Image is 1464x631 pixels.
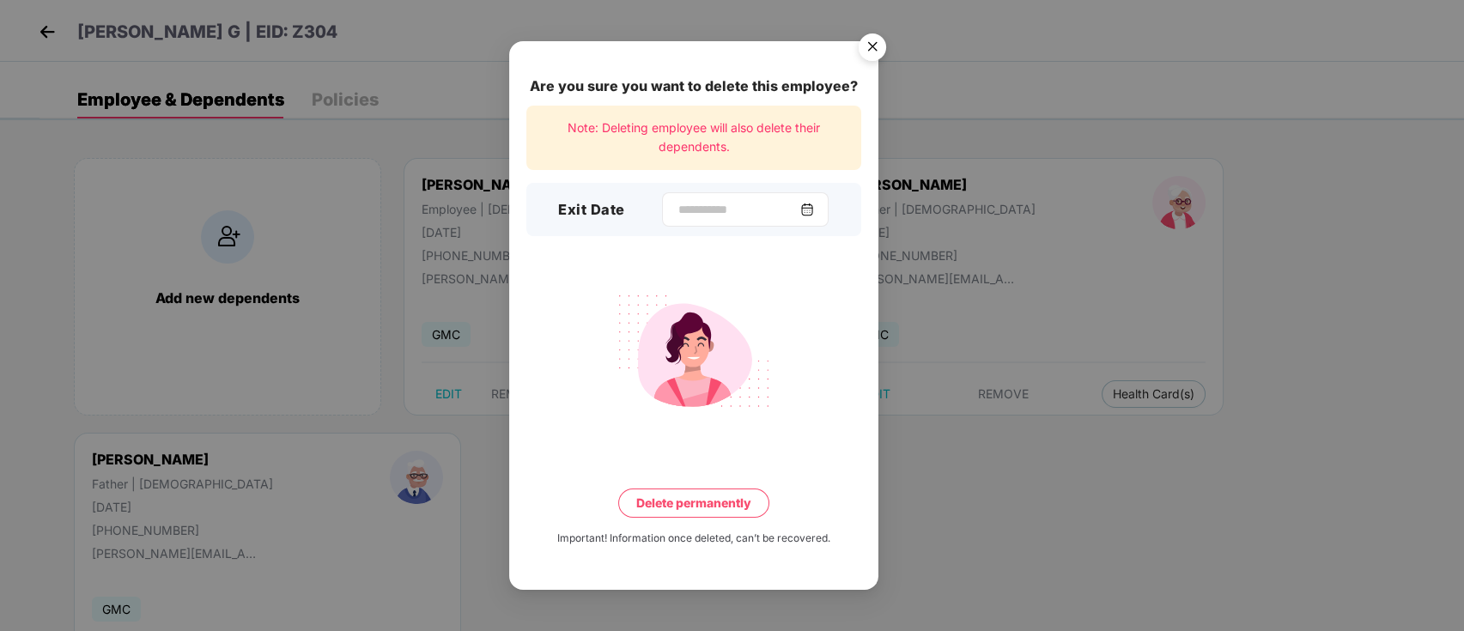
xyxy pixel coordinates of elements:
button: Delete permanently [618,488,769,518]
div: Important! Information once deleted, can’t be recovered. [557,531,830,547]
img: svg+xml;base64,PHN2ZyB4bWxucz0iaHR0cDovL3d3dy53My5vcmcvMjAwMC9zdmciIHdpZHRoPSIyMjQiIGhlaWdodD0iMT... [598,284,790,418]
div: Note: Deleting employee will also delete their dependents. [526,106,861,170]
img: svg+xml;base64,PHN2ZyBpZD0iQ2FsZW5kYXItMzJ4MzIiIHhtbG5zPSJodHRwOi8vd3d3LnczLm9yZy8yMDAwL3N2ZyIgd2... [800,203,814,216]
button: Close [848,25,895,71]
img: svg+xml;base64,PHN2ZyB4bWxucz0iaHR0cDovL3d3dy53My5vcmcvMjAwMC9zdmciIHdpZHRoPSI1NiIgaGVpZ2h0PSI1Ni... [848,26,896,74]
div: Are you sure you want to delete this employee? [526,76,861,97]
h3: Exit Date [558,199,625,221]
